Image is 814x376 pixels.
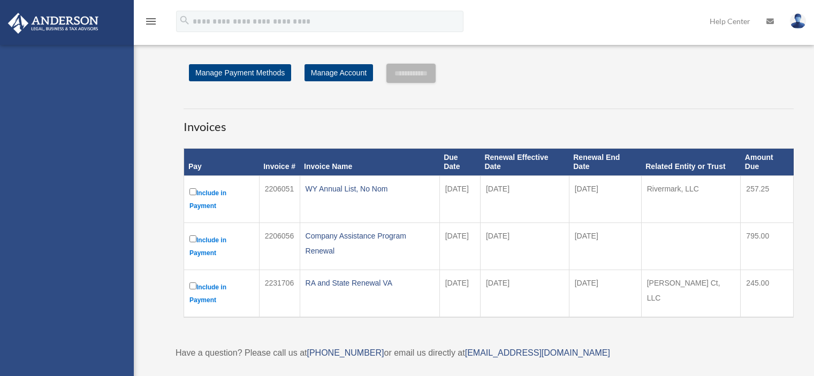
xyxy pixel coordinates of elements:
td: [DATE] [569,270,641,317]
th: Pay [184,149,260,176]
img: Anderson Advisors Platinum Portal [5,13,102,34]
td: Rivermark, LLC [641,175,741,222]
td: 2231706 [259,270,300,317]
h3: Invoices [184,109,794,135]
td: [DATE] [569,175,641,222]
th: Invoice # [259,149,300,176]
th: Renewal Effective Date [480,149,569,176]
a: [PHONE_NUMBER] [307,348,384,357]
td: [DATE] [480,175,569,222]
p: Have a question? Please call us at or email us directly at [176,346,802,360]
td: [DATE] [439,270,480,317]
td: 2206051 [259,175,300,222]
i: search [179,14,191,26]
td: [DATE] [480,270,569,317]
img: User Pic [790,13,806,29]
input: Include in Payment [189,188,196,195]
th: Due Date [439,149,480,176]
td: 257.25 [741,175,794,222]
th: Invoice Name [300,149,439,176]
td: 795.00 [741,222,794,270]
i: menu [144,15,157,28]
label: Include in Payment [189,186,254,212]
td: [DATE] [480,222,569,270]
td: [DATE] [439,222,480,270]
td: [DATE] [439,175,480,222]
label: Include in Payment [189,280,254,306]
td: [DATE] [569,222,641,270]
div: RA and State Renewal VA [306,275,434,290]
th: Renewal End Date [569,149,641,176]
td: [PERSON_NAME] Ct, LLC [641,270,741,317]
label: Include in Payment [189,233,254,259]
input: Include in Payment [189,235,196,242]
a: Manage Payment Methods [189,64,291,81]
a: menu [144,19,157,28]
th: Related Entity or Trust [641,149,741,176]
div: WY Annual List, No Nom [306,181,434,196]
input: Include in Payment [189,282,196,289]
th: Amount Due [741,149,794,176]
div: Company Assistance Program Renewal [306,228,434,258]
a: [EMAIL_ADDRESS][DOMAIN_NAME] [465,348,610,357]
td: 245.00 [741,270,794,317]
td: 2206056 [259,222,300,270]
a: Manage Account [305,64,373,81]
